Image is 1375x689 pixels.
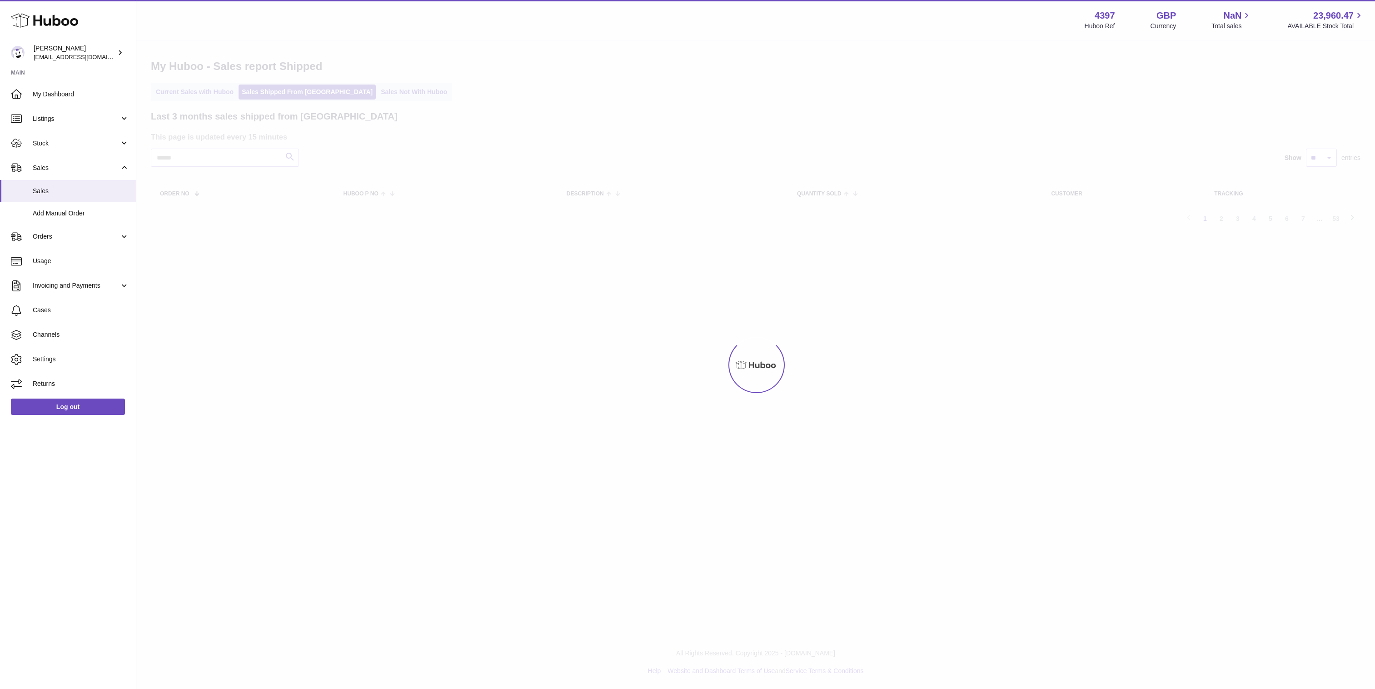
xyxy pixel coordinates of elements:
div: [PERSON_NAME] [34,44,115,61]
span: Total sales [1211,22,1252,30]
a: 23,960.47 AVAILABLE Stock Total [1287,10,1364,30]
span: Settings [33,355,129,364]
span: Returns [33,379,129,388]
span: Usage [33,257,129,265]
span: Sales [33,187,129,195]
span: Sales [33,164,120,172]
span: Channels [33,330,129,339]
span: Cases [33,306,129,315]
span: Stock [33,139,120,148]
span: 23,960.47 [1313,10,1354,22]
span: Listings [33,115,120,123]
span: Orders [33,232,120,241]
img: drumnnbass@gmail.com [11,46,25,60]
strong: 4397 [1095,10,1115,22]
span: AVAILABLE Stock Total [1287,22,1364,30]
span: My Dashboard [33,90,129,99]
strong: GBP [1156,10,1176,22]
a: NaN Total sales [1211,10,1252,30]
span: Invoicing and Payments [33,281,120,290]
span: [EMAIL_ADDRESS][DOMAIN_NAME] [34,53,134,60]
span: NaN [1223,10,1241,22]
a: Log out [11,399,125,415]
span: Add Manual Order [33,209,129,218]
div: Huboo Ref [1085,22,1115,30]
div: Currency [1151,22,1176,30]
